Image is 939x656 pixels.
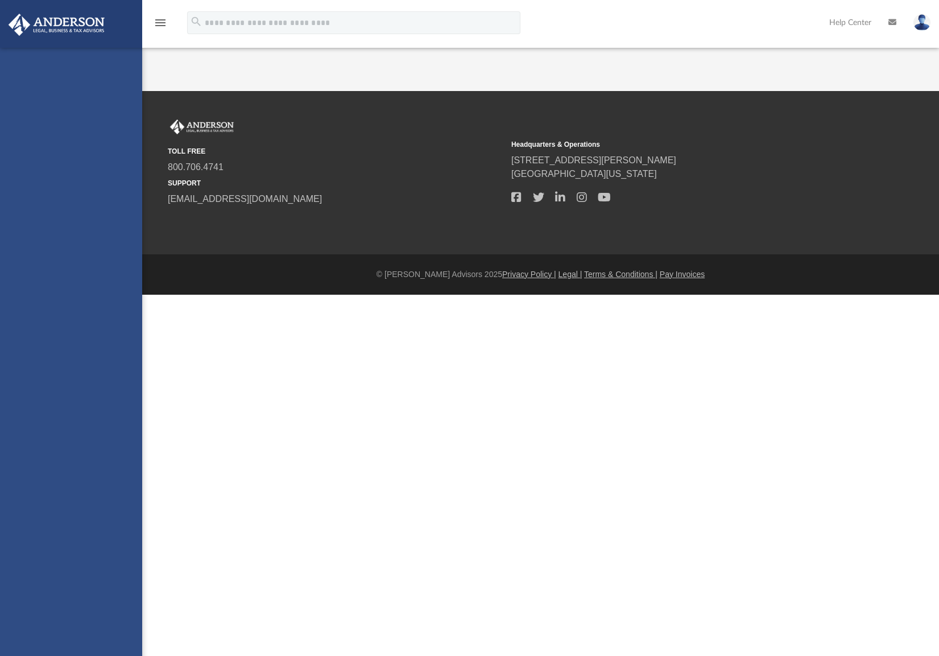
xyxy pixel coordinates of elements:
img: Anderson Advisors Platinum Portal [5,14,108,36]
a: [GEOGRAPHIC_DATA][US_STATE] [511,169,657,179]
a: Privacy Policy | [502,270,556,279]
small: Headquarters & Operations [511,139,847,150]
a: Terms & Conditions | [584,270,657,279]
a: Pay Invoices [660,270,705,279]
small: TOLL FREE [168,146,503,156]
img: User Pic [913,14,930,31]
img: Anderson Advisors Platinum Portal [168,119,236,134]
a: menu [154,22,167,30]
a: 800.706.4741 [168,162,224,172]
i: menu [154,16,167,30]
a: [STREET_ADDRESS][PERSON_NAME] [511,155,676,165]
i: search [190,15,202,28]
a: Legal | [559,270,582,279]
div: © [PERSON_NAME] Advisors 2025 [142,269,939,280]
small: SUPPORT [168,178,503,188]
a: [EMAIL_ADDRESS][DOMAIN_NAME] [168,194,322,204]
